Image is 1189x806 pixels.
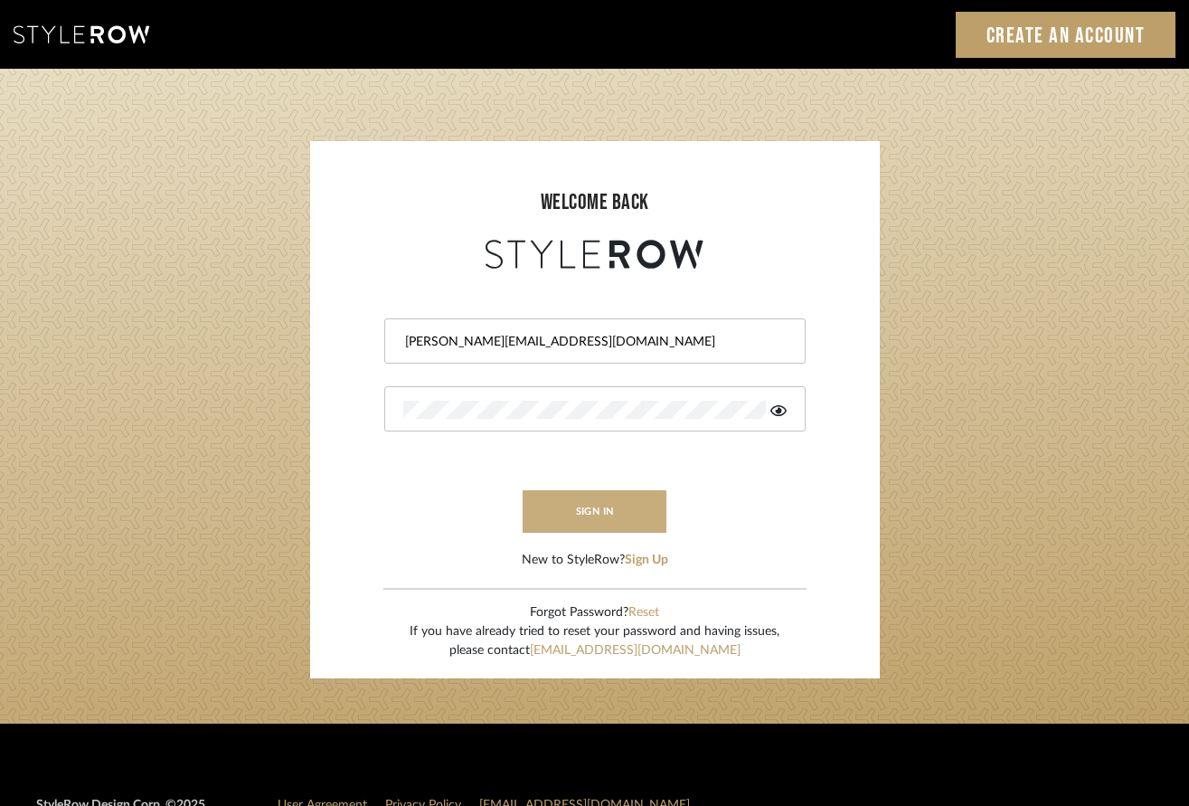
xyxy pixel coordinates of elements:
[522,551,668,570] div: New to StyleRow?
[403,333,782,351] input: Email Address
[523,490,667,533] button: sign in
[628,603,659,622] button: Reset
[410,622,779,660] div: If you have already tried to reset your password and having issues, please contact
[410,603,779,622] div: Forgot Password?
[956,12,1176,58] a: Create an Account
[625,551,668,570] button: Sign Up
[530,644,741,657] a: [EMAIL_ADDRESS][DOMAIN_NAME]
[328,186,862,219] div: welcome back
